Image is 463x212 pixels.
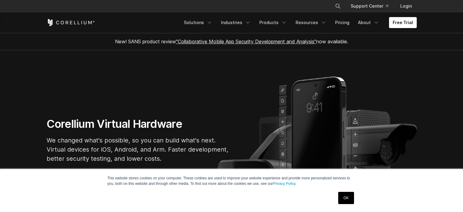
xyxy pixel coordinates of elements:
[389,17,417,28] a: Free Trial
[180,17,417,28] div: Navigation Menu
[273,181,296,186] a: Privacy Policy.
[338,192,354,204] a: OK
[47,117,229,131] h1: Corellium Virtual Hardware
[328,1,417,12] div: Navigation Menu
[292,17,330,28] a: Resources
[395,1,417,12] a: Login
[354,17,383,28] a: About
[332,1,343,12] button: Search
[217,17,254,28] a: Industries
[180,17,216,28] a: Solutions
[107,175,356,186] p: This website stores cookies on your computer. These cookies are used to improve your website expe...
[47,136,229,163] p: We changed what's possible, so you can build what's next. Virtual devices for iOS, Android, and A...
[115,38,348,45] span: New! SANS product review now available.
[47,19,95,26] a: Corellium Home
[256,17,291,28] a: Products
[176,38,316,45] a: "Collaborative Mobile App Security Development and Analysis"
[331,17,353,28] a: Pricing
[346,1,393,12] a: Support Center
